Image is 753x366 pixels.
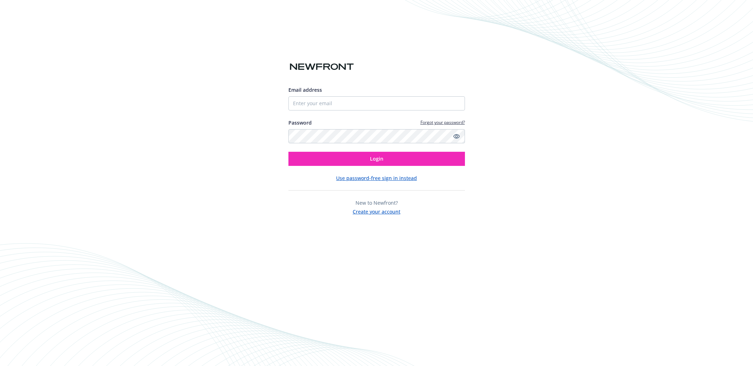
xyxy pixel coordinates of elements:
[420,119,465,125] a: Forgot your password?
[288,119,312,126] label: Password
[288,96,465,110] input: Enter your email
[336,174,417,182] button: Use password-free sign in instead
[452,132,461,140] a: Show password
[288,86,322,93] span: Email address
[288,61,355,73] img: Newfront logo
[288,129,465,143] input: Enter your password
[370,155,383,162] span: Login
[288,152,465,166] button: Login
[355,199,398,206] span: New to Newfront?
[353,206,400,215] button: Create your account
